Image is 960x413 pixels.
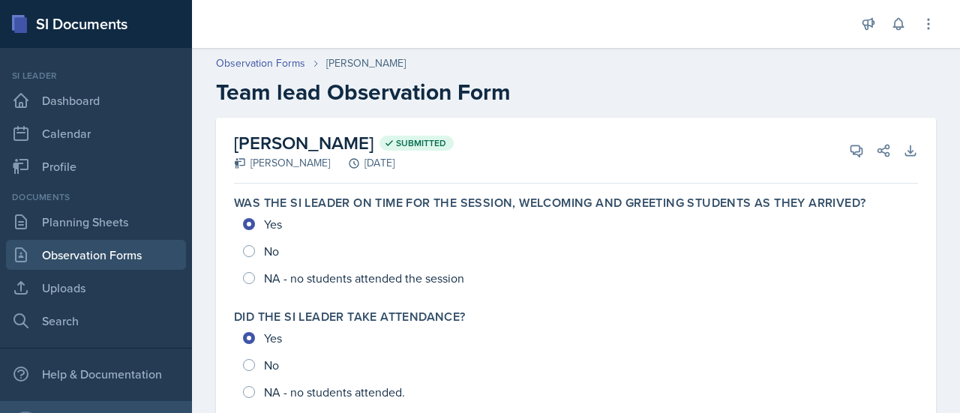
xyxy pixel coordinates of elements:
h2: Team lead Observation Form [216,79,936,106]
div: [PERSON_NAME] [326,55,406,71]
a: Observation Forms [6,240,186,270]
h2: [PERSON_NAME] [234,130,454,157]
a: Uploads [6,273,186,303]
span: Submitted [396,137,446,149]
label: Did the SI Leader take attendance? [234,310,466,325]
div: Documents [6,190,186,204]
a: Calendar [6,118,186,148]
label: Was the SI Leader on time for the session, welcoming and greeting students as they arrived? [234,196,865,211]
div: [DATE] [330,155,394,171]
a: Dashboard [6,85,186,115]
a: Planning Sheets [6,207,186,237]
div: Help & Documentation [6,359,186,389]
div: [PERSON_NAME] [234,155,330,171]
a: Profile [6,151,186,181]
div: Si leader [6,69,186,82]
a: Observation Forms [216,55,305,71]
a: Search [6,306,186,336]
